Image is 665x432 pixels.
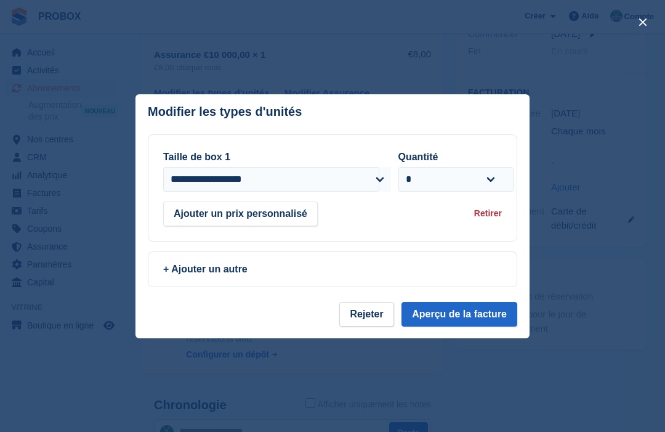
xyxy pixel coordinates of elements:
button: Rejeter [339,302,393,327]
div: + Ajouter un autre [163,262,502,277]
label: Quantité [398,152,438,162]
button: Ajouter un prix personnalisé [163,202,318,226]
a: + Ajouter un autre [148,251,517,287]
p: Modifier les types d'unités [148,105,302,119]
button: close [633,12,653,32]
button: Aperçu de la facture [401,302,517,327]
label: Taille de box 1 [163,152,230,162]
div: Retirer [474,207,502,220]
